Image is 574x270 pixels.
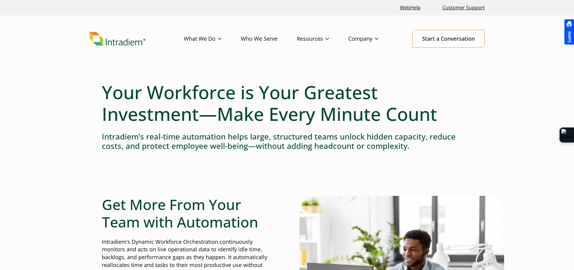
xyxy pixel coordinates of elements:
[397,1,423,14] a: Link opens in a new window
[102,81,472,125] h1: Your Workforce is Your Greatest Investment—Make Every Minute Count
[440,1,487,14] a: Customer Support
[561,129,572,141] img: Extension Icon
[102,132,472,151] h4: Intradiem’s real-time automation helps large, structured teams unlock hidden capacity, reduce cos...
[348,30,398,48] a: Company
[89,32,184,46] a: Link to homepage of Intradiem
[241,30,297,48] a: Who We Serve
[102,196,275,231] h2: Get More From Your Team with Automation
[297,30,348,48] a: Resources
[184,30,241,48] a: What We Do
[412,30,485,48] a: Start a Conversation
[89,32,146,46] img: Intradiem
